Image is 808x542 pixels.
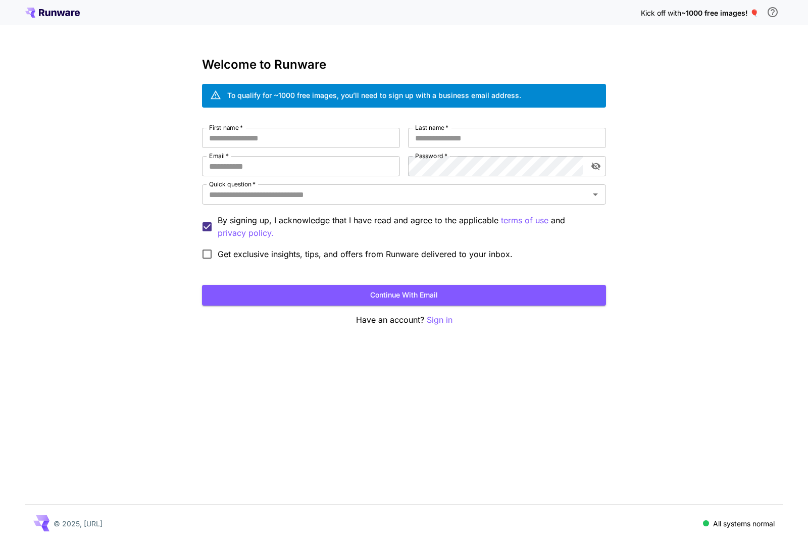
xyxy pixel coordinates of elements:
[54,518,103,529] p: © 2025, [URL]
[202,285,606,306] button: Continue with email
[763,2,783,22] button: In order to qualify for free credit, you need to sign up with a business email address and click ...
[501,214,548,227] p: terms of use
[587,157,605,175] button: toggle password visibility
[218,227,274,239] button: By signing up, I acknowledge that I have read and agree to the applicable terms of use and
[202,314,606,326] p: Have an account?
[641,9,681,17] span: Kick off with
[218,248,513,260] span: Get exclusive insights, tips, and offers from Runware delivered to your inbox.
[427,314,452,326] button: Sign in
[501,214,548,227] button: By signing up, I acknowledge that I have read and agree to the applicable and privacy policy.
[415,123,448,132] label: Last name
[209,152,229,160] label: Email
[227,90,521,101] div: To qualify for ~1000 free images, you’ll need to sign up with a business email address.
[415,152,447,160] label: Password
[681,9,759,17] span: ~1000 free images! 🎈
[713,518,775,529] p: All systems normal
[202,58,606,72] h3: Welcome to Runware
[588,187,602,202] button: Open
[209,123,243,132] label: First name
[218,214,598,239] p: By signing up, I acknowledge that I have read and agree to the applicable and
[218,227,274,239] p: privacy policy.
[209,180,256,188] label: Quick question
